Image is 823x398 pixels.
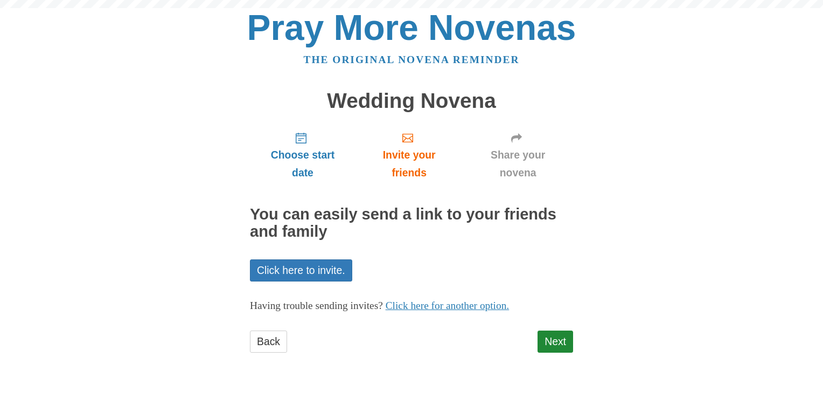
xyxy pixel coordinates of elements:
[250,300,383,311] span: Having trouble sending invites?
[463,123,573,187] a: Share your novena
[538,331,573,353] a: Next
[250,123,355,187] a: Choose start date
[386,300,510,311] a: Click here for another option.
[355,123,463,187] a: Invite your friends
[366,146,452,182] span: Invite your friends
[250,259,352,282] a: Click here to invite.
[250,206,573,241] h2: You can easily send a link to your friends and family
[250,331,287,353] a: Back
[250,90,573,113] h1: Wedding Novena
[473,146,562,182] span: Share your novena
[247,8,576,47] a: Pray More Novenas
[261,146,345,182] span: Choose start date
[304,54,520,65] a: The original novena reminder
